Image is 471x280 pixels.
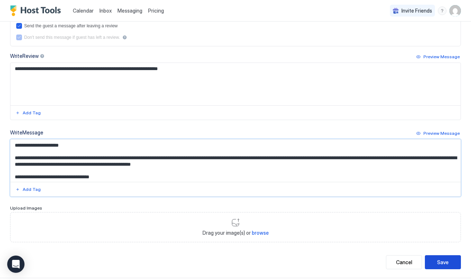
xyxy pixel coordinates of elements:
[99,8,112,14] span: Inbox
[10,139,461,182] textarea: Input Field
[7,256,25,273] div: Open Intercom Messenger
[73,8,94,14] span: Calendar
[423,130,460,137] div: Preview Message
[16,35,455,40] div: disableMessageAfterReview
[449,5,461,17] div: User profile
[10,205,42,211] span: Upload Images
[10,129,43,136] div: Write Message
[252,230,269,236] span: browse
[415,129,461,138] button: Preview Message
[99,7,112,14] a: Inbox
[117,8,142,14] span: Messaging
[24,23,118,28] div: Send the guest a message after leaving a review
[24,35,120,40] div: Don't send this message if guest has left a review.
[401,8,432,14] span: Invite Friends
[16,23,455,29] div: sendMessageAfterLeavingReview
[10,63,461,105] textarea: Input Field
[425,255,461,269] button: Save
[148,8,164,14] span: Pricing
[386,255,422,269] button: Cancel
[23,110,41,116] div: Add Tag
[415,52,461,61] button: Preview Message
[203,230,269,236] span: Drag your image(s) or
[14,185,42,194] button: Add Tag
[423,54,460,60] div: Preview Message
[117,7,142,14] a: Messaging
[396,258,412,266] div: Cancel
[438,6,446,15] div: menu
[10,52,45,60] div: Write Review
[437,258,449,266] div: Save
[10,5,64,16] a: Host Tools Logo
[73,7,94,14] a: Calendar
[14,109,42,117] button: Add Tag
[23,186,41,193] div: Add Tag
